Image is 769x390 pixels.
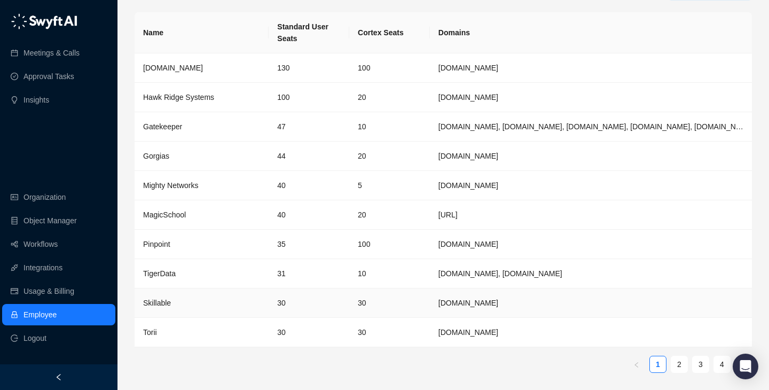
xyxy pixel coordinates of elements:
td: synthesia.io [430,53,752,83]
td: 35 [269,230,349,259]
td: 30 [349,318,430,347]
td: skillable.com [430,288,752,318]
td: mightynetworks.com [430,171,752,200]
td: 47 [269,112,349,142]
td: 130 [269,53,349,83]
span: Gorgias [143,152,169,160]
td: 10 [349,112,430,142]
a: 2 [671,356,687,372]
td: 100 [349,53,430,83]
td: 5 [349,171,430,200]
td: 10 [349,259,430,288]
td: 100 [349,230,430,259]
span: Logout [23,327,46,349]
a: 3 [693,356,709,372]
a: Workflows [23,233,58,255]
span: MagicSchool [143,210,186,219]
td: 40 [269,200,349,230]
th: Name [135,12,269,53]
a: Meetings & Calls [23,42,80,64]
td: 30 [269,318,349,347]
td: hawkridgesys.com [430,83,752,112]
td: magicschool.ai [430,200,752,230]
a: 4 [714,356,730,372]
a: Employee [23,304,57,325]
span: Mighty Networks [143,181,198,190]
a: Object Manager [23,210,77,231]
th: Cortex Seats [349,12,430,53]
td: timescale.com, tigerdata.com [430,259,752,288]
img: logo-05li4sbe.png [11,13,77,29]
div: Open Intercom Messenger [733,354,758,379]
a: Organization [23,186,66,208]
li: 1 [649,356,666,373]
span: TigerData [143,269,176,278]
li: 2 [671,356,688,373]
th: Standard User Seats [269,12,349,53]
td: 40 [269,171,349,200]
span: logout [11,334,18,342]
li: 3 [692,356,709,373]
td: 30 [269,288,349,318]
td: 30 [349,288,430,318]
td: 31 [269,259,349,288]
span: Skillable [143,299,171,307]
a: Insights [23,89,49,111]
button: left [628,356,645,373]
a: Usage & Billing [23,280,74,302]
span: Pinpoint [143,240,170,248]
span: Gatekeeper [143,122,182,131]
a: Approval Tasks [23,66,74,87]
td: gorgias.com [430,142,752,171]
td: pinpointhq.com [430,230,752,259]
span: Torii [143,328,157,337]
a: 1 [650,356,666,372]
td: 20 [349,83,430,112]
span: Hawk Ridge Systems [143,93,214,102]
td: toriihq.com [430,318,752,347]
li: Previous Page [628,356,645,373]
span: left [633,362,640,368]
td: 20 [349,200,430,230]
span: [DOMAIN_NAME] [143,64,203,72]
td: 20 [349,142,430,171]
li: 4 [713,356,731,373]
a: Integrations [23,257,62,278]
td: 100 [269,83,349,112]
td: 44 [269,142,349,171]
span: left [55,373,62,381]
th: Domains [430,12,752,53]
td: gatekeeperhq.com, gatekeeperhq.io, gatekeeper.io, gatekeepervclm.com, gatekeeperhq.co, trygatekee... [430,112,752,142]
